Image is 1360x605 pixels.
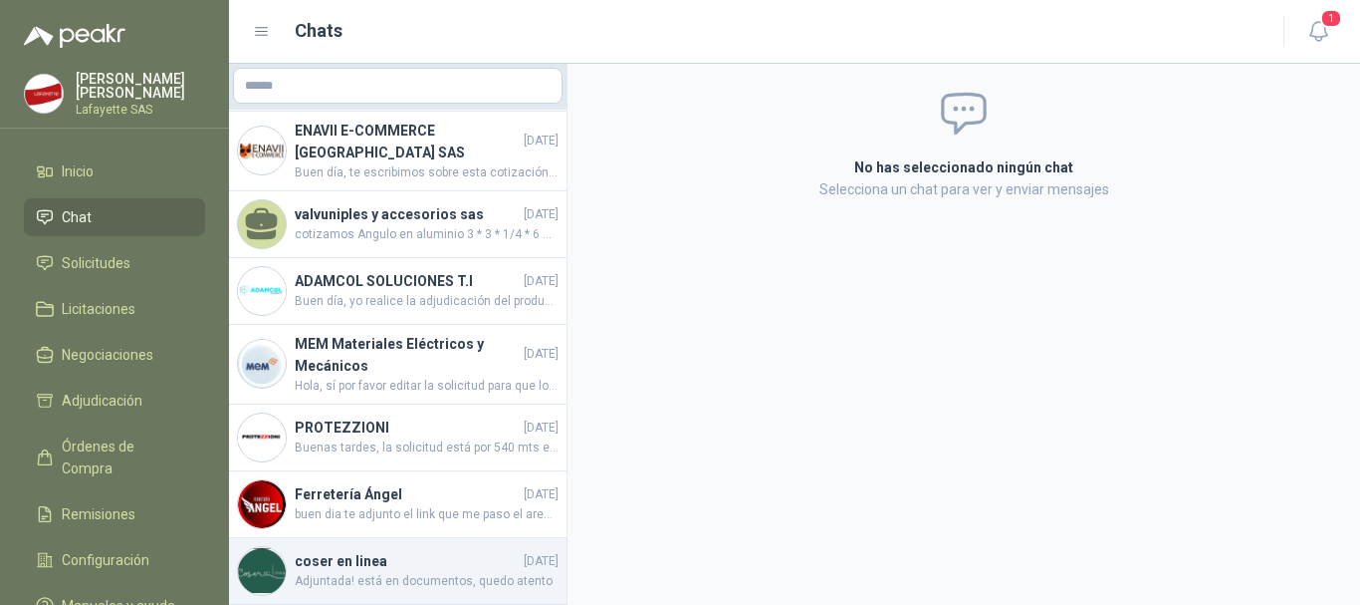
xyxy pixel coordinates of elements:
span: Hola, sí por favor editar la solicitud para que los proveedores validen disponibilidad. [295,377,559,396]
span: Adjudicación [62,390,142,412]
span: [DATE] [524,132,559,151]
a: Licitaciones [24,290,205,328]
p: Selecciona un chat para ver y enviar mensajes [616,178,1311,200]
img: Company Logo [238,127,286,174]
a: Company LogoPROTEZZIONI[DATE]Buenas tardes, la solicitud está por 540 mts en total, son [DEMOGRAP... [229,405,567,471]
img: Logo peakr [24,24,125,48]
img: Company Logo [238,340,286,388]
span: [DATE] [524,345,559,364]
a: Configuración [24,541,205,579]
a: Company LogoMEM Materiales Eléctricos y Mecánicos[DATE]Hola, sí por favor editar la solicitud par... [229,325,567,405]
span: Inicio [62,160,94,182]
img: Company Logo [238,267,286,315]
span: Solicitudes [62,252,130,274]
img: Company Logo [25,75,63,113]
h4: ENAVII E-COMMERCE [GEOGRAPHIC_DATA] SAS [295,120,520,163]
span: [DATE] [524,419,559,438]
span: Negociaciones [62,344,153,366]
a: Chat [24,198,205,236]
h1: Chats [295,17,342,45]
span: 1 [1320,9,1342,28]
span: Buenas tardes, la solicitud está por 540 mts en total, son [DEMOGRAPHIC_DATA] rollos de 18 mts. C... [295,439,559,457]
a: Solicitudes [24,244,205,282]
a: Órdenes de Compra [24,428,205,487]
span: Buen día, te escribimos sobre esta cotización en referencia a la garantía que se tiene pendiente ... [295,163,559,182]
h4: Ferretería Ángel [295,483,520,505]
span: buen dia te adjunto el link que me paso el area que lo solicita [URL][DOMAIN_NAME] [295,505,559,524]
span: cotizamos Angulo en aluminio 3 * 3 * 1/4 * 6 MTS en calibre 3/16" no hay gracias por la invitació... [295,225,559,244]
a: Remisiones [24,495,205,533]
a: Company Logocoser en linea[DATE]Adjuntada! está en documentos, quedo atento [229,538,567,605]
span: Órdenes de Compra [62,436,186,479]
span: [DATE] [524,552,559,571]
a: Adjudicación [24,382,205,420]
h4: valvuniples y accesorios sas [295,203,520,225]
a: Negociaciones [24,336,205,374]
span: [DATE] [524,272,559,291]
p: Lafayette SAS [76,104,205,116]
span: Configuración [62,549,149,571]
a: valvuniples y accesorios sas[DATE]cotizamos Angulo en aluminio 3 * 3 * 1/4 * 6 MTS en calibre 3/1... [229,191,567,258]
a: Company LogoADAMCOL SOLUCIONES T.I[DATE]Buen día, yo realice la adjudicación del producto el [DAT... [229,258,567,325]
span: Adjuntada! está en documentos, quedo atento [295,572,559,591]
span: Remisiones [62,503,135,525]
a: Company LogoENAVII E-COMMERCE [GEOGRAPHIC_DATA] SAS[DATE]Buen día, te escribimos sobre esta cotiz... [229,112,567,191]
h2: No has seleccionado ningún chat [616,156,1311,178]
img: Company Logo [238,414,286,461]
span: [DATE] [524,485,559,504]
span: Chat [62,206,92,228]
span: Licitaciones [62,298,135,320]
h4: coser en linea [295,550,520,572]
span: [DATE] [524,205,559,224]
img: Company Logo [238,480,286,528]
a: Company LogoFerretería Ángel[DATE]buen dia te adjunto el link que me paso el area que lo solicita... [229,471,567,538]
h4: MEM Materiales Eléctricos y Mecánicos [295,333,520,377]
p: [PERSON_NAME] [PERSON_NAME] [76,72,205,100]
h4: ADAMCOL SOLUCIONES T.I [295,270,520,292]
img: Company Logo [238,547,286,595]
h4: PROTEZZIONI [295,417,520,439]
span: Buen día, yo realice la adjudicación del producto el [DATE] y hasta la fecha no nos han entregado... [295,292,559,311]
button: 1 [1300,14,1336,50]
a: Inicio [24,152,205,190]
